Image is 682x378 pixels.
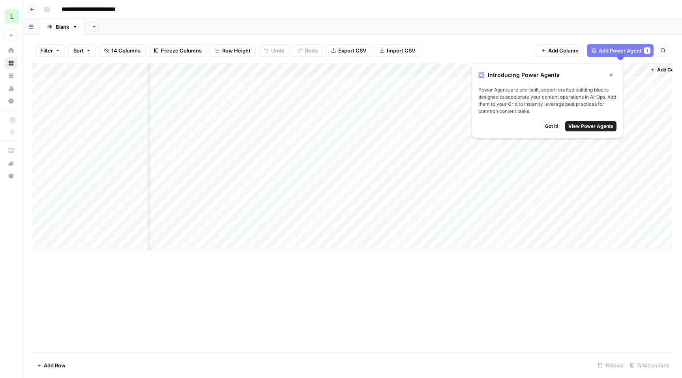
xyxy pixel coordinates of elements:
button: Help + Support [5,170,17,182]
span: Sort [73,47,84,54]
button: Add Column [536,44,584,57]
span: Import CSV [387,47,415,54]
button: Freeze Columns [149,44,207,57]
a: Home [5,44,17,57]
span: Power Agents are pre-built, expert-crafted building blocks designed to accelerate your content op... [478,86,616,115]
a: Blank [40,19,84,35]
div: 1 [644,47,650,54]
a: Your Data [5,69,17,82]
div: 12 Rows [595,359,627,372]
a: AirOps Academy [5,144,17,157]
span: Export CSV [338,47,366,54]
button: Row Height [210,44,256,57]
button: View Power Agents [565,121,616,131]
button: Redo [293,44,323,57]
span: Redo [305,47,318,54]
button: Add Row [32,359,70,372]
button: Import CSV [375,44,420,57]
span: 1 [646,47,648,54]
button: What's new? [5,157,17,170]
div: What's new? [5,157,17,169]
span: View Power Agents [568,123,613,130]
span: Got it! [545,123,558,130]
span: Add Column [548,47,579,54]
div: Blank [56,23,69,31]
button: Export CSV [326,44,371,57]
div: 7/14 Columns [627,359,673,372]
button: Workspace: LlamaIndex [5,6,17,26]
button: Undo [259,44,290,57]
button: Got it! [541,121,562,131]
button: 14 Columns [99,44,146,57]
span: Filter [40,47,53,54]
button: Sort [68,44,96,57]
button: Add Power Agent1 [587,44,654,57]
span: Add Row [44,361,66,369]
span: L [10,11,14,21]
span: Undo [271,47,285,54]
span: Freeze Columns [161,47,202,54]
button: Filter [35,44,65,57]
span: 14 Columns [111,47,141,54]
div: Introducing Power Agents [478,70,616,80]
span: Add Power Agent [599,47,642,54]
span: Row Height [222,47,251,54]
a: Browse [5,57,17,69]
a: Settings [5,95,17,107]
a: Usage [5,82,17,95]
